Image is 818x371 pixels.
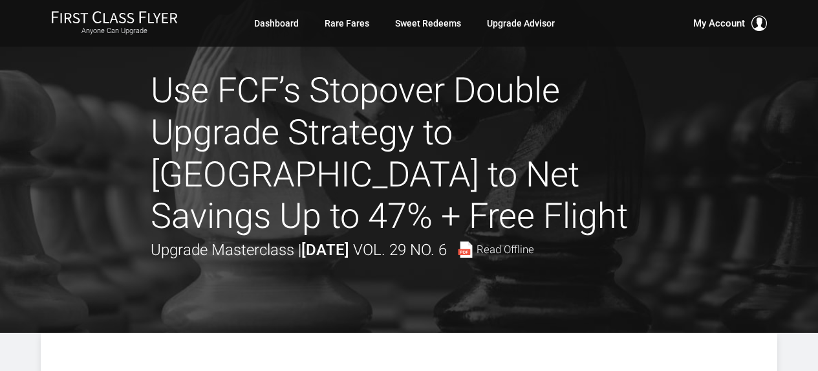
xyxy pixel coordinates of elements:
a: Rare Fares [325,12,369,35]
a: Upgrade Advisor [487,12,555,35]
span: My Account [693,16,745,31]
a: Sweet Redeems [395,12,461,35]
a: Read Offline [457,242,534,258]
img: pdf-file.svg [457,242,473,258]
span: Vol. 29 No. 6 [353,241,447,259]
button: My Account [693,16,767,31]
strong: [DATE] [301,241,349,259]
span: Read Offline [477,244,534,255]
div: Upgrade Masterclass | [151,238,534,262]
a: Dashboard [254,12,299,35]
img: First Class Flyer [51,10,178,24]
small: Anyone Can Upgrade [51,27,178,36]
a: First Class FlyerAnyone Can Upgrade [51,10,178,36]
h1: Use FCF’s Stopover Double Upgrade Strategy to [GEOGRAPHIC_DATA] to Net Savings Up to 47% + Free F... [151,70,668,238]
